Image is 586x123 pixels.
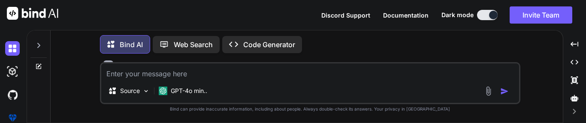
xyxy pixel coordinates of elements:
h6: Bind AI [117,61,138,70]
img: darkChat [5,41,20,56]
span: Documentation [383,12,429,19]
span: Discord Support [321,12,370,19]
button: Invite Team [510,6,572,24]
img: GPT-4o mini [159,87,167,95]
p: Code Generator [243,39,295,50]
span: Dark mode [441,11,474,19]
p: Bind AI [120,39,143,50]
p: Source [120,87,140,95]
img: Bind AI [7,7,58,20]
img: Pick Models [142,87,150,95]
p: Web Search [174,39,213,50]
p: Bind can provide inaccurate information, including about people. Always double-check its answers.... [100,106,520,112]
img: attachment [483,86,493,96]
p: GPT-4o min.. [171,87,207,95]
button: Discord Support [321,11,370,20]
button: Documentation [383,11,429,20]
img: icon [500,87,509,96]
img: githubDark [5,87,20,102]
img: darkAi-studio [5,64,20,79]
